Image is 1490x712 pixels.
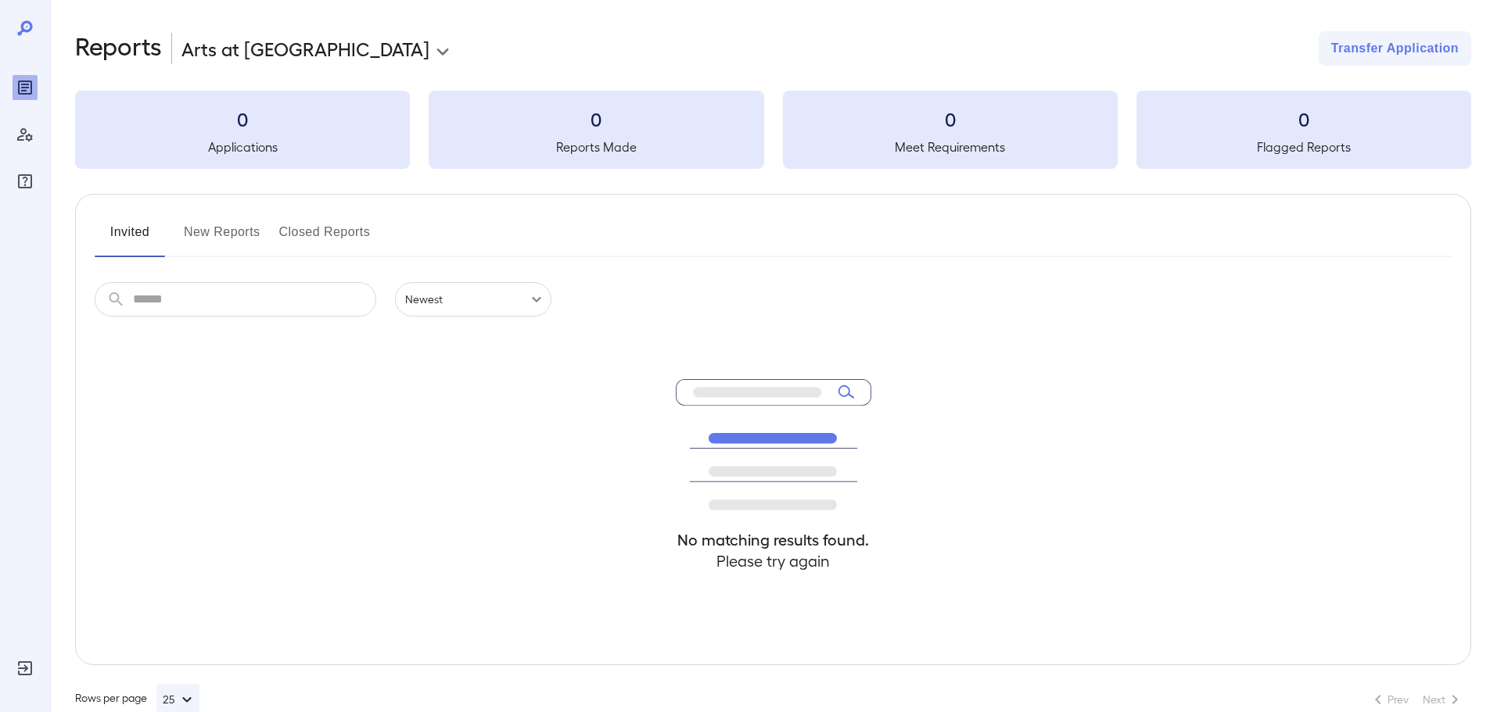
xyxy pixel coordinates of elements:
h2: Reports [75,31,162,66]
button: Invited [95,220,165,257]
div: FAQ [13,169,38,194]
nav: pagination navigation [1362,687,1471,712]
div: Manage Users [13,122,38,147]
h3: 0 [75,106,410,131]
button: Transfer Application [1319,31,1471,66]
h3: 0 [429,106,763,131]
div: Log Out [13,656,38,681]
h3: 0 [783,106,1118,131]
div: Reports [13,75,38,100]
h5: Flagged Reports [1136,138,1471,156]
button: New Reports [184,220,260,257]
h4: No matching results found. [676,529,871,550]
h5: Meet Requirements [783,138,1118,156]
h3: 0 [1136,106,1471,131]
summary: 0Applications0Reports Made0Meet Requirements0Flagged Reports [75,91,1471,169]
div: Newest [395,282,551,317]
p: Arts at [GEOGRAPHIC_DATA] [181,36,429,61]
button: Closed Reports [279,220,371,257]
h5: Applications [75,138,410,156]
h4: Please try again [676,550,871,571]
h5: Reports Made [429,138,763,156]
